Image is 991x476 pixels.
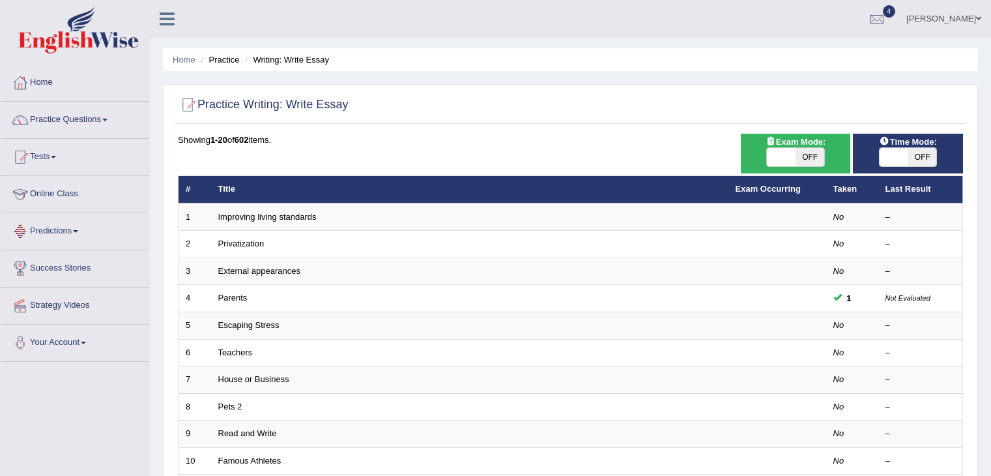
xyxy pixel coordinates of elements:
[242,53,329,66] li: Writing: Write Essay
[760,135,831,149] span: Exam Mode:
[218,428,277,438] a: Read and Write
[1,102,149,134] a: Practice Questions
[826,176,878,203] th: Taken
[1,213,149,246] a: Predictions
[1,250,149,283] a: Success Stories
[218,402,242,411] a: Pets 2
[210,135,227,145] b: 1-20
[874,135,942,149] span: Time Mode:
[179,285,211,312] td: 4
[885,294,930,302] small: Not Evaluated
[885,211,956,224] div: –
[178,95,348,115] h2: Practice Writing: Write Essay
[796,148,824,166] span: OFF
[833,212,844,222] em: No
[833,456,844,466] em: No
[885,455,956,468] div: –
[908,148,937,166] span: OFF
[179,393,211,421] td: 8
[218,348,253,357] a: Teachers
[218,239,265,248] a: Privatization
[883,5,896,18] span: 4
[736,184,801,194] a: Exam Occurring
[179,258,211,285] td: 3
[885,320,956,332] div: –
[179,203,211,231] td: 1
[179,176,211,203] th: #
[833,374,844,384] em: No
[885,428,956,440] div: –
[218,320,280,330] a: Escaping Stress
[885,347,956,359] div: –
[1,176,149,209] a: Online Class
[179,231,211,258] td: 2
[878,176,963,203] th: Last Result
[218,374,289,384] a: House or Business
[833,266,844,276] em: No
[833,402,844,411] em: No
[218,456,281,466] a: Famous Athletes
[179,312,211,340] td: 5
[833,320,844,330] em: No
[178,134,963,146] div: Showing of items.
[218,212,317,222] a: Improving living standards
[197,53,239,66] li: Practice
[235,135,249,145] b: 602
[179,421,211,448] td: 9
[842,291,857,305] span: You can still take this question
[179,447,211,475] td: 10
[833,428,844,438] em: No
[885,374,956,386] div: –
[1,325,149,357] a: Your Account
[179,366,211,394] td: 7
[218,293,248,303] a: Parents
[173,55,195,65] a: Home
[1,288,149,320] a: Strategy Videos
[833,239,844,248] em: No
[833,348,844,357] em: No
[218,266,300,276] a: External appearances
[1,65,149,97] a: Home
[179,339,211,366] td: 6
[885,401,956,413] div: –
[741,134,851,173] div: Show exams occurring in exams
[211,176,728,203] th: Title
[1,139,149,171] a: Tests
[885,265,956,278] div: –
[885,238,956,250] div: –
